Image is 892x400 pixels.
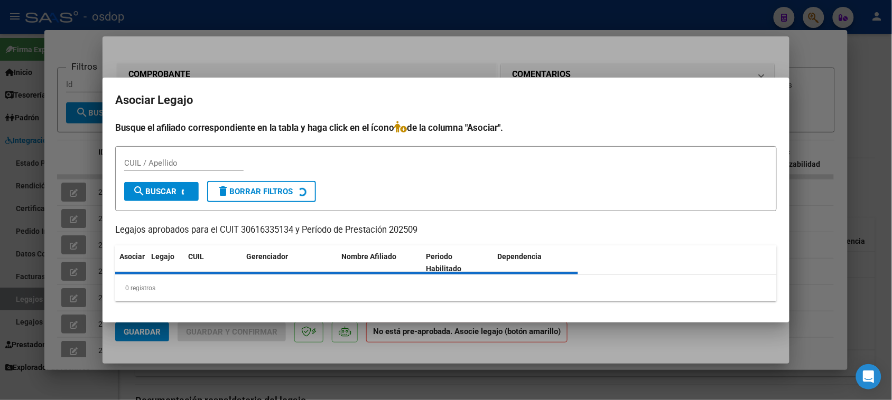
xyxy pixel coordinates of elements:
[133,185,145,197] mat-icon: search
[426,252,462,273] span: Periodo Habilitado
[217,187,293,196] span: Borrar Filtros
[115,275,777,301] div: 0 registros
[188,252,204,261] span: CUIL
[115,121,777,135] h4: Busque el afiliado correspondiente en la tabla y haga click en el ícono de la columna "Asociar".
[337,245,422,280] datatable-header-cell: Nombre Afiliado
[341,252,396,261] span: Nombre Afiliado
[119,252,145,261] span: Asociar
[217,185,229,197] mat-icon: delete
[494,245,579,280] datatable-header-cell: Dependencia
[133,187,176,196] span: Buscar
[422,245,494,280] datatable-header-cell: Periodo Habilitado
[151,252,174,261] span: Legajo
[246,252,288,261] span: Gerenciador
[115,90,777,110] h2: Asociar Legajo
[242,245,337,280] datatable-header-cell: Gerenciador
[184,245,242,280] datatable-header-cell: CUIL
[115,245,147,280] datatable-header-cell: Asociar
[856,364,881,389] div: Open Intercom Messenger
[115,224,777,237] p: Legajos aprobados para el CUIT 30616335134 y Período de Prestación 202509
[207,181,316,202] button: Borrar Filtros
[147,245,184,280] datatable-header-cell: Legajo
[498,252,542,261] span: Dependencia
[124,182,199,201] button: Buscar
